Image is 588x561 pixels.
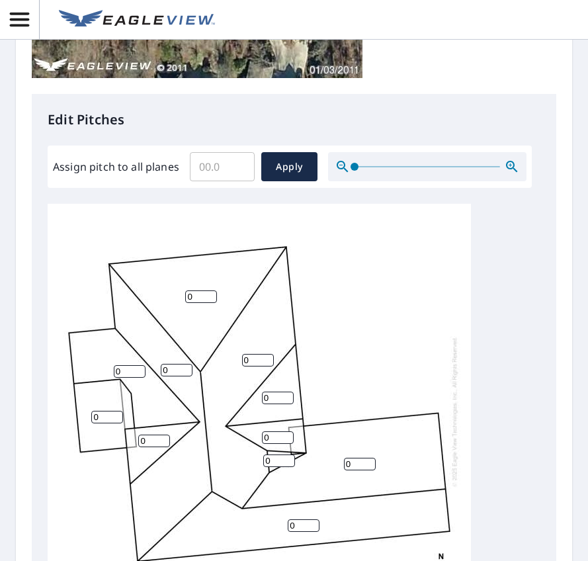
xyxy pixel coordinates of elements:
[190,148,255,185] input: 00.0
[51,2,223,38] a: EV Logo
[53,159,179,175] label: Assign pitch to all planes
[48,110,540,130] p: Edit Pitches
[261,152,317,181] button: Apply
[59,10,215,30] img: EV Logo
[272,159,307,175] span: Apply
